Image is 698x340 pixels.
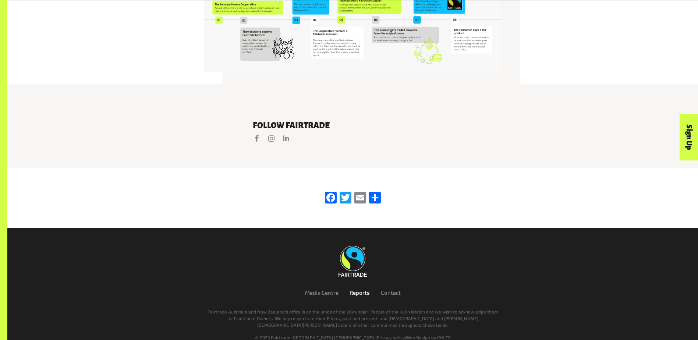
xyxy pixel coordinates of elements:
h6: Follow Fairtrade [253,121,453,130]
img: Fairtrade Australia New Zealand logo [339,246,367,277]
a: Media Centre [305,289,339,296]
a: Reports [350,289,370,296]
a: Share [368,192,382,205]
a: Visit us on linkedIn [282,134,290,142]
a: Twitter [338,192,353,205]
a: Contact [381,289,401,296]
a: Web Design by IGNITE [406,335,451,340]
a: Visit us on facebook [253,134,261,142]
p: Fairtrade Australia and New Zealand’s office is on the lands of the Wurundjeri People of the Kuli... [206,308,499,328]
span: © 2025 Fairtrade [GEOGRAPHIC_DATA] [GEOGRAPHIC_DATA] [255,335,376,340]
a: Visit us on Instagram [267,134,276,142]
a: Privacy policy [377,335,405,340]
a: Facebook [323,192,338,205]
a: Email [353,192,368,205]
